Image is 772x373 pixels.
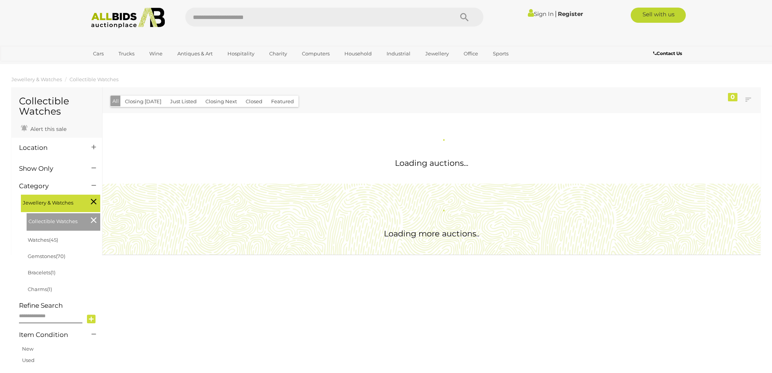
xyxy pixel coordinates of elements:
a: Charity [264,47,292,60]
h4: Item Condition [19,331,80,338]
h4: Show Only [19,165,80,172]
a: Gemstones(70) [28,253,65,259]
a: Register [558,10,583,17]
a: Cars [88,47,109,60]
h1: Collectible Watches [19,96,95,117]
a: New [22,346,33,352]
a: Trucks [114,47,139,60]
a: Sell with us [631,8,686,23]
a: Antiques & Art [172,47,218,60]
a: Alert this sale [19,123,68,134]
button: Just Listed [166,96,201,107]
b: Contact Us [653,50,682,56]
h4: Category [19,183,80,190]
h4: Location [19,144,80,151]
span: (1) [47,286,52,292]
button: Closing Next [201,96,242,107]
span: Jewellery & Watches [23,197,80,207]
a: Office [459,47,483,60]
div: 0 [728,93,737,101]
span: (1) [51,269,55,275]
button: Featured [267,96,298,107]
a: Watches(45) [28,237,58,243]
a: Hospitality [223,47,259,60]
button: Search [445,8,483,27]
button: Closed [241,96,267,107]
span: Loading auctions... [395,158,468,168]
button: All [111,96,121,107]
a: Jewellery [420,47,454,60]
span: Collectible Watches [28,215,85,226]
a: [GEOGRAPHIC_DATA] [88,60,152,72]
a: Industrial [382,47,415,60]
a: Wine [144,47,167,60]
a: Household [339,47,377,60]
h4: Refine Search [19,302,100,309]
span: | [555,9,557,18]
img: Allbids.com.au [87,8,169,28]
a: Sports [488,47,513,60]
span: Loading more auctions.. [384,229,479,238]
a: Charms(1) [28,286,52,292]
a: Jewellery & Watches [11,76,62,82]
a: Bracelets(1) [28,269,55,275]
a: Used [22,357,35,363]
a: Sign In [528,10,554,17]
span: (45) [49,237,58,243]
span: Alert this sale [28,126,66,132]
span: (70) [56,253,65,259]
button: Closing [DATE] [120,96,166,107]
a: Collectible Watches [69,76,118,82]
a: Computers [297,47,335,60]
a: Contact Us [653,49,684,58]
